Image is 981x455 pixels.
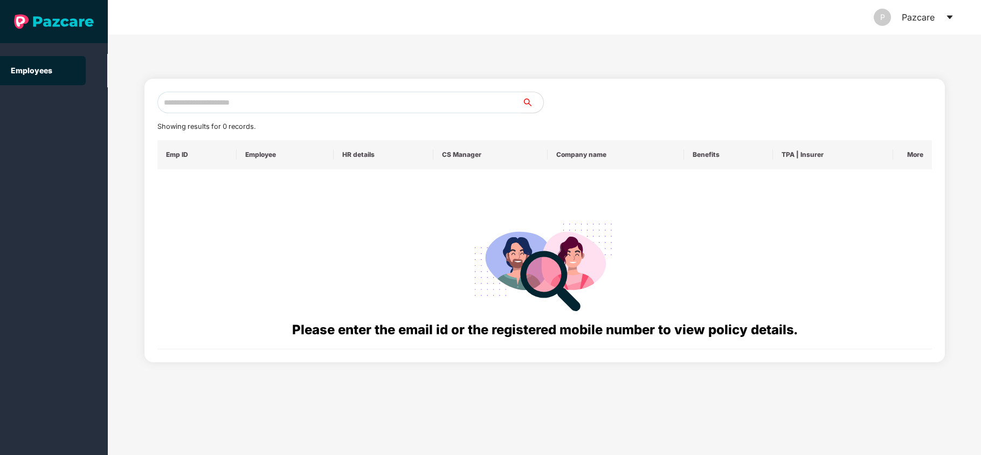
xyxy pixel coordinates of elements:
[433,140,548,169] th: CS Manager
[157,122,255,130] span: Showing results for 0 records.
[521,92,544,113] button: search
[11,66,52,75] a: Employees
[548,140,683,169] th: Company name
[157,140,237,169] th: Emp ID
[684,140,773,169] th: Benefits
[467,210,622,320] img: svg+xml;base64,PHN2ZyB4bWxucz0iaHR0cDovL3d3dy53My5vcmcvMjAwMC9zdmciIHdpZHRoPSIyODgiIGhlaWdodD0iMj...
[880,9,885,26] span: P
[292,322,797,337] span: Please enter the email id or the registered mobile number to view policy details.
[773,140,893,169] th: TPA | Insurer
[945,13,954,22] span: caret-down
[334,140,434,169] th: HR details
[521,98,543,107] span: search
[237,140,334,169] th: Employee
[893,140,932,169] th: More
